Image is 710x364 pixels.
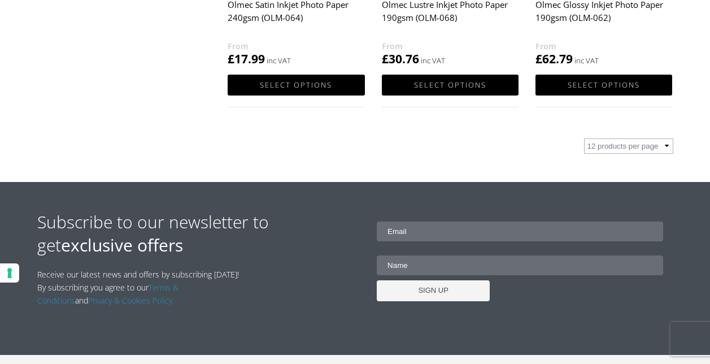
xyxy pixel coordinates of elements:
bdi: 62.79 [535,51,573,67]
span: £ [535,51,542,67]
a: Select options for “Olmec Glossy Inkjet Photo Paper 190gsm (OLM-062)” [535,75,672,96]
a: Privacy & Cookies Policy. [88,295,174,306]
a: Terms & Conditions [37,282,178,306]
span: £ [382,51,389,67]
input: SIGN UP [377,280,490,301]
strong: exclusive offers [61,233,183,257]
bdi: 30.76 [382,51,419,67]
span: £ [228,51,234,67]
a: Select options for “Olmec Lustre Inkjet Photo Paper 190gsm (OLM-068)” [382,75,519,96]
bdi: 17.99 [228,51,265,67]
a: Select options for “Olmec Satin Inkjet Photo Paper 240gsm (OLM-064)” [228,75,364,96]
input: Email [377,222,663,241]
p: Receive our latest news and offers by subscribing [DATE]! By subscribing you agree to our and [37,268,245,307]
h2: Subscribe to our newsletter to get [37,210,355,257]
input: Name [377,255,663,275]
